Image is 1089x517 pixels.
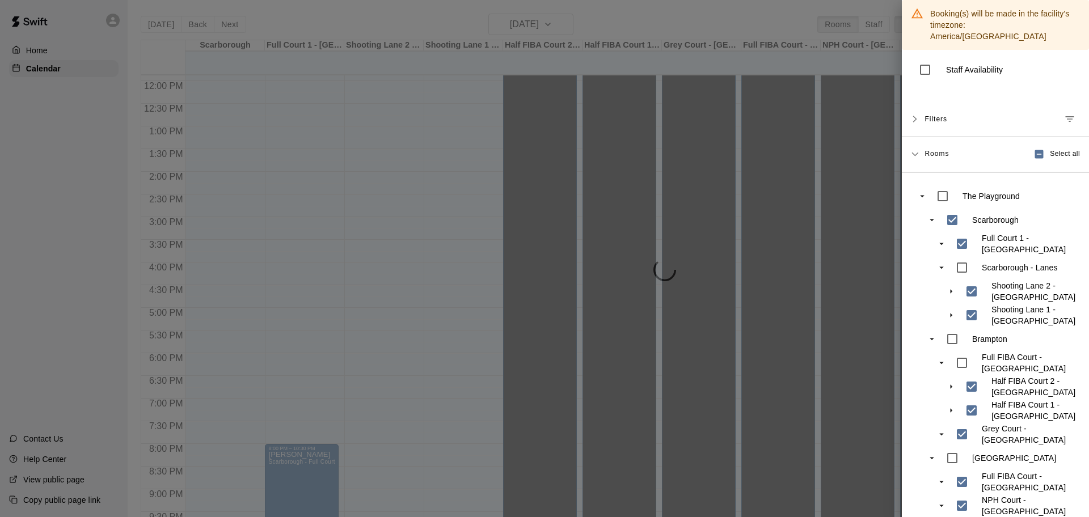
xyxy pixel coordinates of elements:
[930,3,1080,46] div: Booking(s) will be made in the facility's timezone: America/[GEOGRAPHIC_DATA]
[972,452,1056,464] p: [GEOGRAPHIC_DATA]
[946,64,1003,75] p: Staff Availability
[963,190,1020,202] p: The Playground
[991,280,1075,303] p: Shooting Lane 2 - [GEOGRAPHIC_DATA]
[991,399,1075,422] p: Half FIBA Court 1 - [GEOGRAPHIC_DATA]
[1060,109,1080,129] button: Manage filters
[991,375,1075,398] p: Half FIBA Court 2 - [GEOGRAPHIC_DATA]
[902,137,1089,172] div: RoomsSelect all
[982,351,1073,374] p: Full FIBA Court - [GEOGRAPHIC_DATA]
[972,214,1019,226] p: Scarborough
[1050,149,1080,160] span: Select all
[925,109,947,129] span: Filters
[982,262,1058,273] p: Scarborough - Lanes
[982,232,1073,255] p: Full Court 1 - [GEOGRAPHIC_DATA]
[972,333,1007,345] p: Brampton
[982,471,1073,493] p: Full FIBA Court - [GEOGRAPHIC_DATA]
[982,494,1073,517] p: NPH Court - [GEOGRAPHIC_DATA]
[991,304,1075,327] p: Shooting Lane 1 - [GEOGRAPHIC_DATA]
[902,102,1089,137] div: FiltersManage filters
[982,423,1073,446] p: Grey Court - [GEOGRAPHIC_DATA]
[925,149,949,158] span: Rooms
